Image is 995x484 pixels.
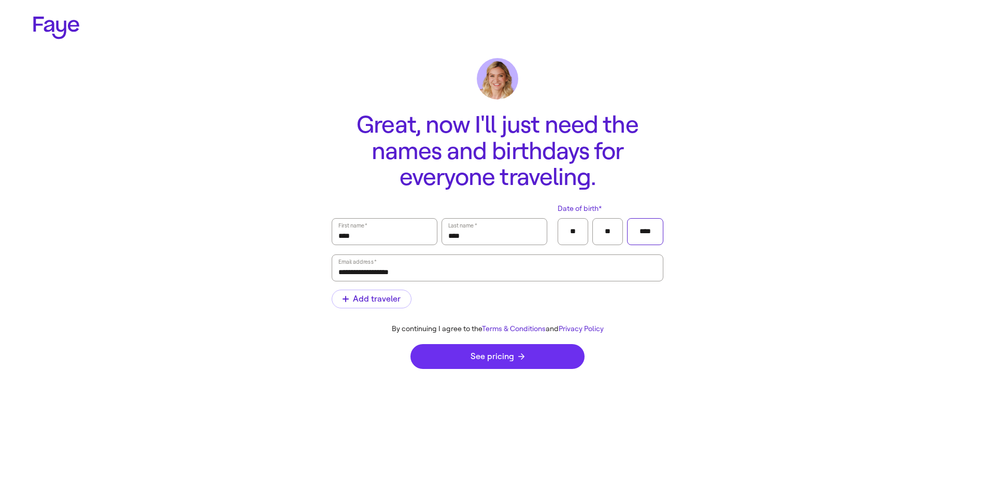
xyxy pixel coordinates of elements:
[332,112,663,191] h1: Great, now I'll just need the names and birthdays for everyone traveling.
[559,324,604,333] a: Privacy Policy
[343,295,401,303] span: Add traveler
[410,344,585,369] button: See pricing
[599,224,616,239] input: Day
[564,224,581,239] input: Month
[634,224,657,239] input: Year
[471,352,524,361] span: See pricing
[337,257,377,267] label: Email address
[337,220,368,231] label: First name
[323,325,672,334] div: By continuing I agree to the and
[482,324,546,333] a: Terms & Conditions
[332,290,411,308] button: Add traveler
[558,203,602,214] span: Date of birth *
[447,220,478,231] label: Last name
